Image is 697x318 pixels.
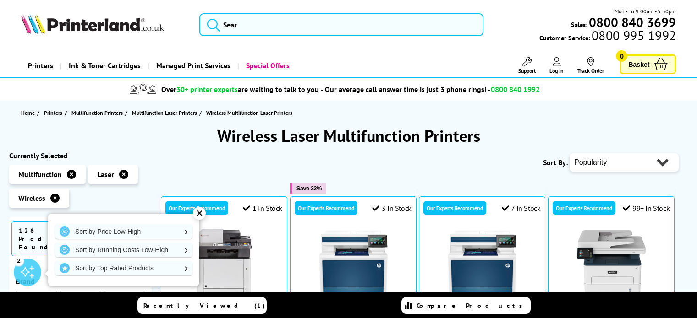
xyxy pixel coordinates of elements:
a: Sort by Price Low-High [55,224,192,239]
div: 7 In Stock [502,204,541,213]
a: Managed Print Services [148,54,237,77]
a: Home [21,108,37,118]
div: 2 [14,255,24,265]
span: Multifunction Printers [71,108,123,118]
span: Sales: [571,20,587,29]
a: Sort by Running Costs Low-High [55,243,192,257]
div: 1 In Stock [243,204,282,213]
div: 3 In Stock [372,204,412,213]
a: Recently Viewed (1) [137,297,267,314]
span: Ink & Toner Cartridges [69,54,141,77]
span: Wireless [18,194,45,203]
a: Kyocera ECOSYS M5526cdw [190,290,258,299]
a: Special Offers [237,54,296,77]
img: HP Color LaserJet Pro MFP 4302dw (Box Opened) [319,229,388,297]
a: Printerland Logo [21,14,188,36]
h1: Wireless Laser Multifunction Printers [9,125,688,146]
span: Basket [628,58,649,70]
a: HP Color LaserJet Pro MFP 4302dw [448,290,516,299]
a: Xerox B235 [577,290,646,299]
a: 0800 840 3699 [587,18,676,27]
span: 0800 840 1992 [491,85,540,94]
span: Customer Service: [539,31,676,42]
span: Printers [44,108,62,118]
img: Xerox B235 [577,229,646,297]
a: Support [518,57,536,74]
a: Ink & Toner Cartridges [60,54,148,77]
span: Save 32% [296,185,322,192]
div: Our Experts Recommend [423,201,486,215]
input: Sear [199,13,483,36]
span: 30+ printer experts [176,85,238,94]
a: Printers [21,54,60,77]
a: Multifunction Laser Printers [132,108,199,118]
span: 126 Products Found [11,221,99,256]
a: Printers [44,108,65,118]
span: Compare Products [417,302,527,310]
a: Basket 0 [620,54,676,74]
div: Our Experts Recommend [295,201,357,215]
img: HP Color LaserJet Pro MFP 4302dw [448,229,516,297]
span: Log In [549,67,564,74]
div: Currently Selected [9,151,152,160]
div: Our Experts Recommend [165,201,228,215]
a: Multifunction Printers [71,108,125,118]
span: Multifunction Laser Printers [132,108,197,118]
div: 99+ In Stock [623,204,670,213]
a: HP Color LaserJet Pro MFP 4302dw (Box Opened) [319,290,388,299]
b: 0800 840 3699 [589,14,676,31]
button: Save 32% [290,183,326,194]
span: Recently Viewed (1) [143,302,265,310]
span: 0800 995 1992 [590,31,676,40]
span: Mon - Fri 9:00am - 5:30pm [615,7,676,16]
img: Printerland Logo [21,14,164,34]
img: Kyocera ECOSYS M5526cdw [190,229,258,297]
a: Log In [549,57,564,74]
a: Track Order [577,57,604,74]
div: Our Experts Recommend [553,201,615,215]
span: Multifunction [18,170,62,179]
span: Laser [97,170,114,179]
span: Over are waiting to talk to you [161,85,319,94]
a: Sort by Top Rated Products [55,261,192,275]
span: 0 [616,50,627,62]
span: Wireless Multifunction Laser Printers [206,109,292,116]
a: Compare Products [401,297,531,314]
span: - Our average call answer time is just 3 phone rings! - [321,85,540,94]
span: Sort By: [543,158,568,167]
div: ✕ [193,207,206,220]
span: Support [518,67,536,74]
